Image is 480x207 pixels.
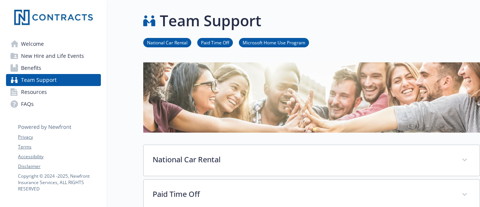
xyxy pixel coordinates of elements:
img: team support page banner [143,62,480,133]
a: Resources [6,86,101,98]
a: Team Support [6,74,101,86]
a: New Hire and Life Events [6,50,101,62]
a: Disclaimer [18,163,100,170]
a: Paid Time Off [197,39,233,46]
a: Microsoft Home Use Program [239,39,309,46]
span: FAQs [21,98,34,110]
span: New Hire and Life Events [21,50,84,62]
a: Welcome [6,38,101,50]
span: Welcome [21,38,44,50]
a: National Car Rental [143,39,191,46]
p: Paid Time Off [153,189,453,200]
a: FAQs [6,98,101,110]
a: Terms [18,144,100,150]
a: Privacy [18,134,100,141]
p: Copyright © 2024 - 2025 , Newfront Insurance Services, ALL RIGHTS RESERVED [18,173,100,192]
div: National Car Rental [144,145,480,176]
span: Resources [21,86,47,98]
a: Benefits [6,62,101,74]
span: Benefits [21,62,41,74]
span: Team Support [21,74,57,86]
p: National Car Rental [153,154,453,165]
a: Accessibility [18,153,100,160]
h1: Team Support [160,9,261,32]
